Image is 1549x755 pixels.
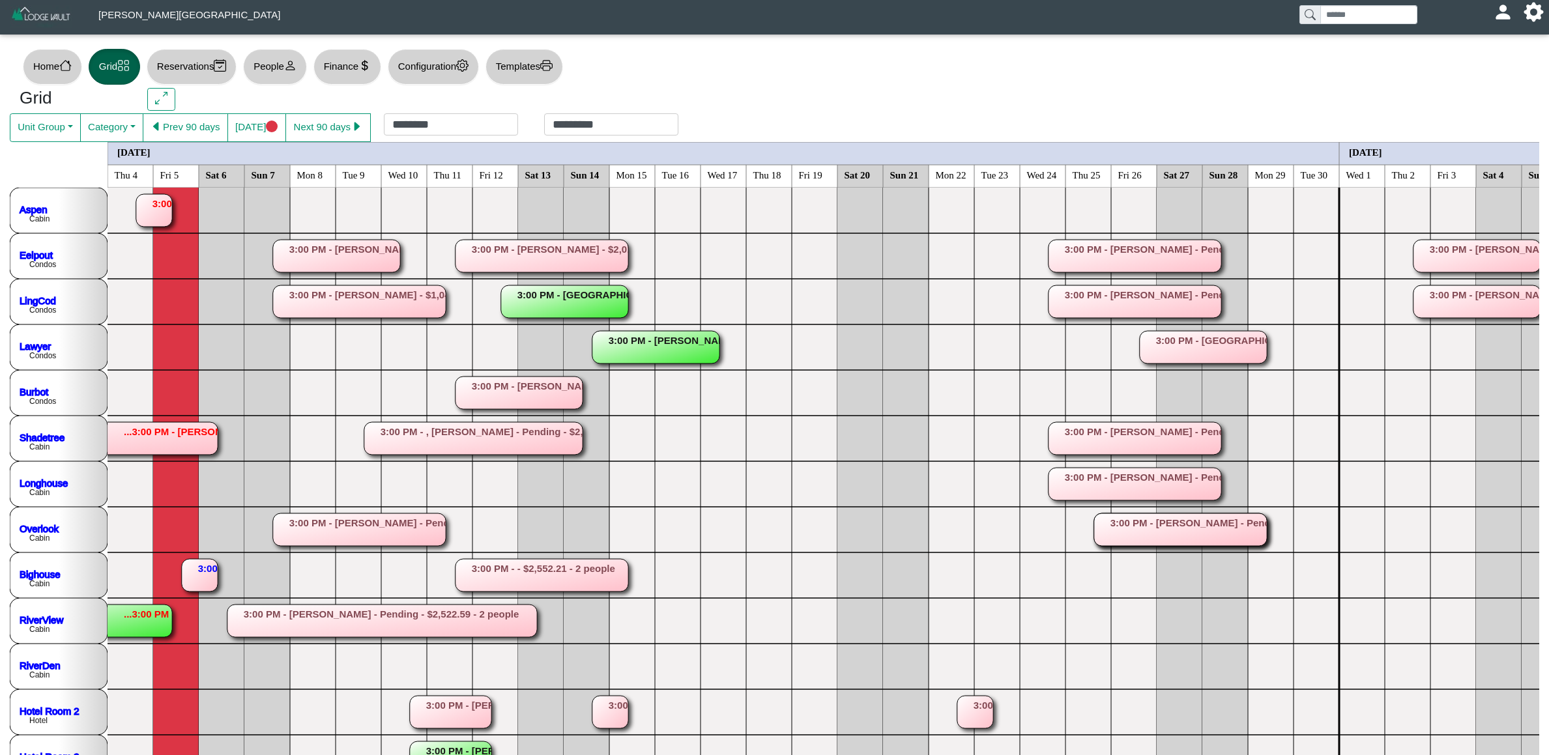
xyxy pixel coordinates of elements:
[147,88,175,111] button: arrows angle expand
[227,113,286,142] button: [DATE]circle fill
[151,121,163,133] svg: caret left fill
[115,169,138,180] text: Thu 4
[29,716,48,725] text: Hotel
[117,59,130,72] svg: grid
[29,488,50,497] text: Cabin
[1483,169,1505,180] text: Sat 4
[29,214,50,223] text: Cabin
[214,59,226,72] svg: calendar2 check
[29,579,50,588] text: Cabin
[753,169,781,180] text: Thu 18
[799,169,822,180] text: Fri 19
[540,59,553,72] svg: printer
[936,169,966,180] text: Mon 22
[20,477,68,488] a: Longhouse
[313,49,381,85] button: Financecurrency dollar
[845,169,871,180] text: Sat 20
[1164,169,1190,180] text: Sat 27
[143,113,228,142] button: caret left fillPrev 90 days
[284,59,297,72] svg: person
[20,705,80,716] a: Hotel Room 2
[20,522,59,534] a: Overlook
[485,49,563,85] button: Templatesprinter
[160,169,179,180] text: Fri 5
[1529,7,1539,17] svg: gear fill
[20,203,48,214] a: Aspen
[29,306,56,315] text: Condos
[1346,169,1371,180] text: Wed 1
[662,169,689,180] text: Tue 16
[29,442,50,451] text: Cabin
[243,49,306,85] button: Peopleperson
[20,614,63,625] a: RiverView
[252,169,276,180] text: Sun 7
[29,260,56,269] text: Condos
[1498,7,1508,17] svg: person fill
[20,294,56,306] a: LingCod
[20,568,61,579] a: Bighouse
[20,249,53,260] a: Eelpout
[10,113,81,142] button: Unit Group
[1392,169,1415,180] text: Thu 2
[708,169,738,180] text: Wed 17
[456,59,469,72] svg: gear
[525,169,551,180] text: Sat 13
[147,49,237,85] button: Reservationscalendar2 check
[1073,169,1101,180] text: Thu 25
[1301,169,1328,180] text: Tue 30
[89,49,140,85] button: Gridgrid
[29,534,50,543] text: Cabin
[29,351,56,360] text: Condos
[388,49,479,85] button: Configurationgear
[1255,169,1286,180] text: Mon 29
[285,113,371,142] button: Next 90 dayscaret right fill
[20,659,61,670] a: RiverDen
[1209,169,1238,180] text: Sun 28
[1305,9,1315,20] svg: search
[571,169,600,180] text: Sun 14
[117,147,151,157] text: [DATE]
[206,169,227,180] text: Sat 6
[544,113,678,135] input: Check out
[20,386,49,397] a: Burbot
[384,113,518,135] input: Check in
[890,169,919,180] text: Sun 21
[29,670,50,679] text: Cabin
[297,169,323,180] text: Mon 8
[266,121,278,133] svg: circle fill
[1438,169,1456,180] text: Fri 3
[20,88,128,109] h3: Grid
[1118,169,1142,180] text: Fri 26
[358,59,371,72] svg: currency dollar
[23,49,82,85] button: Homehouse
[20,431,65,442] a: Shadetree
[29,397,56,406] text: Condos
[80,113,143,142] button: Category
[10,5,72,28] img: Z
[388,169,418,180] text: Wed 10
[343,169,365,180] text: Tue 9
[59,59,72,72] svg: house
[480,169,503,180] text: Fri 12
[616,169,647,180] text: Mon 15
[434,169,461,180] text: Thu 11
[351,121,363,133] svg: caret right fill
[155,92,167,104] svg: arrows angle expand
[981,169,1009,180] text: Tue 23
[1027,169,1057,180] text: Wed 24
[20,340,51,351] a: Lawyer
[29,625,50,634] text: Cabin
[1349,147,1382,157] text: [DATE]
